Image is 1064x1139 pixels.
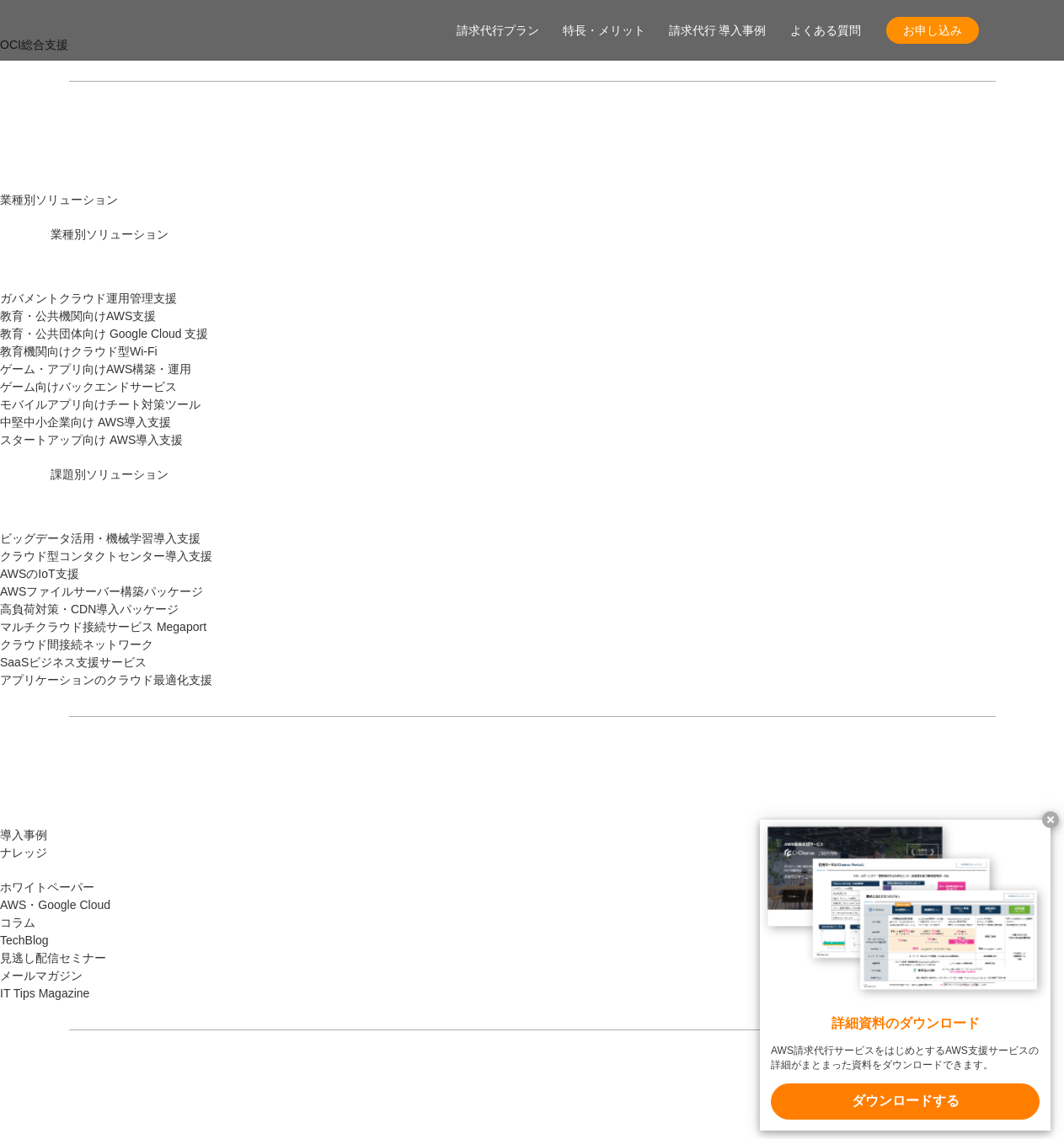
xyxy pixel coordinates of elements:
[541,744,810,784] a: まずは相談する
[541,1057,810,1098] a: まずは相談する
[669,22,767,40] a: 請求代行 導入事例
[254,109,524,149] a: 資料を請求する
[790,22,861,40] a: よくある質問
[496,1074,510,1081] img: 矢印
[496,126,510,132] img: 矢印
[51,468,168,481] span: 課題別ソリューション
[254,744,524,784] a: 資料を請求する
[496,761,510,767] img: 矢印
[563,22,645,40] a: 特長・メリット
[771,1014,1040,1034] x-t: 詳細資料のダウンロード
[51,227,168,241] span: 業種別ソリューション
[771,1083,1040,1120] x-t: ダウンロードする
[760,820,1051,1131] a: 詳細資料のダウンロード AWS請求代行サービスをはじめとするAWS支援サービスの詳細がまとまった資料をダウンロードできます。 ダウンロードする
[886,17,979,44] a: お申し込み
[541,109,810,149] a: まずは相談する
[783,126,796,132] img: 矢印
[886,22,979,40] span: お申し込み
[254,1057,524,1098] a: 資料を請求する
[457,22,539,40] a: 請求代行プラン
[771,1044,1040,1072] x-t: AWS請求代行サービスをはじめとするAWS支援サービスの詳細がまとまった資料をダウンロードできます。
[783,761,796,767] img: 矢印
